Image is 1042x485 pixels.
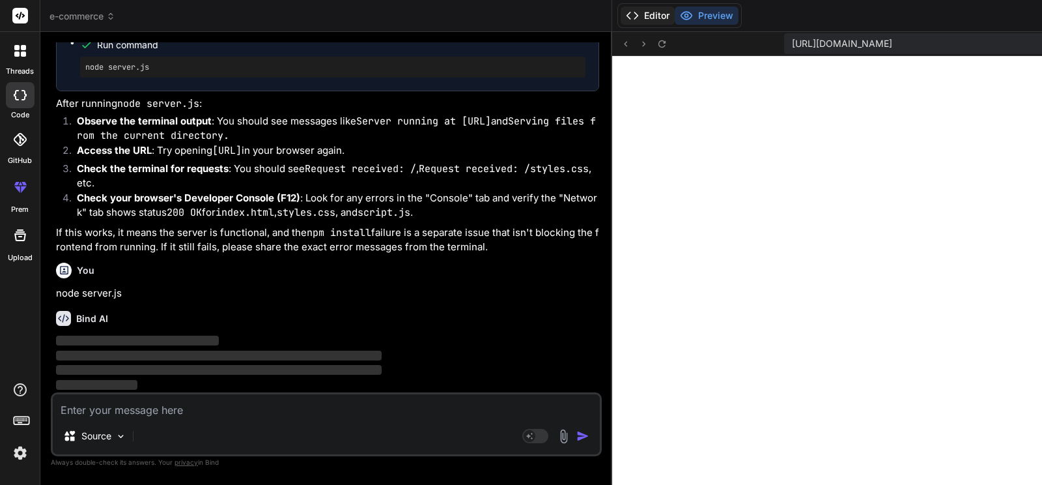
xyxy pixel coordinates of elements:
strong: Access the URL [77,144,152,156]
label: prem [11,204,29,215]
button: Preview [675,7,739,25]
p: Source [81,430,111,443]
pre: node server.js [85,62,580,72]
span: ‌ [56,380,137,390]
li: : You should see , , etc. [66,162,599,191]
li: : Look for any errors in the "Console" tab and verify the "Network" tab shows status for , , and . [66,191,599,220]
span: privacy [175,458,198,466]
button: Editor [621,7,675,25]
span: [URL][DOMAIN_NAME] [792,37,892,50]
img: attachment [556,429,571,444]
label: threads [6,66,34,77]
code: npm install [307,226,371,239]
span: ‌ [56,365,382,375]
h6: Bind AI [76,312,108,325]
code: node server.js [117,97,199,110]
span: ‌ [56,351,382,360]
code: Server running at [URL] [356,115,491,128]
span: Run command [97,38,585,51]
img: Pick Models [115,431,126,442]
code: [URL] [212,144,242,157]
code: 200 OK [167,206,202,219]
span: e-commerce [49,10,115,23]
p: Always double-check its answers. Your in Bind [51,456,602,469]
strong: Check your browser's Developer Console (F12) [77,192,300,204]
label: GitHub [8,155,32,166]
code: Request received: /styles.css [419,162,589,175]
code: index.html [216,206,274,219]
code: Request received: / [305,162,416,175]
strong: Check the terminal for requests [77,162,229,175]
label: Upload [8,252,33,263]
p: node server.js [56,286,599,301]
strong: Observe the terminal output [77,115,212,127]
h6: You [77,264,94,277]
img: icon [576,430,589,443]
span: ‌ [56,336,219,345]
p: After running : [56,96,599,111]
code: styles.css [277,206,335,219]
li: : Try opening in your browser again. [66,143,599,162]
code: script.js [358,206,410,219]
img: settings [9,442,31,464]
label: code [11,110,29,121]
p: If this works, it means the server is functional, and the failure is a separate issue that isn't ... [56,226,599,255]
li: : You should see messages like and [66,114,599,143]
